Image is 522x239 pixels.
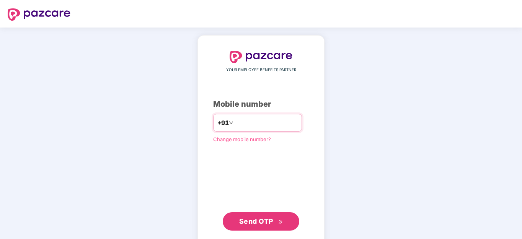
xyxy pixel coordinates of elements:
span: +91 [217,118,229,128]
button: Send OTPdouble-right [223,212,299,231]
a: Change mobile number? [213,136,271,142]
div: Mobile number [213,98,309,110]
img: logo [230,51,292,63]
span: double-right [278,219,283,224]
span: Send OTP [239,217,273,225]
img: logo [8,8,70,21]
span: YOUR EMPLOYEE BENEFITS PARTNER [226,67,296,73]
span: down [229,120,233,125]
